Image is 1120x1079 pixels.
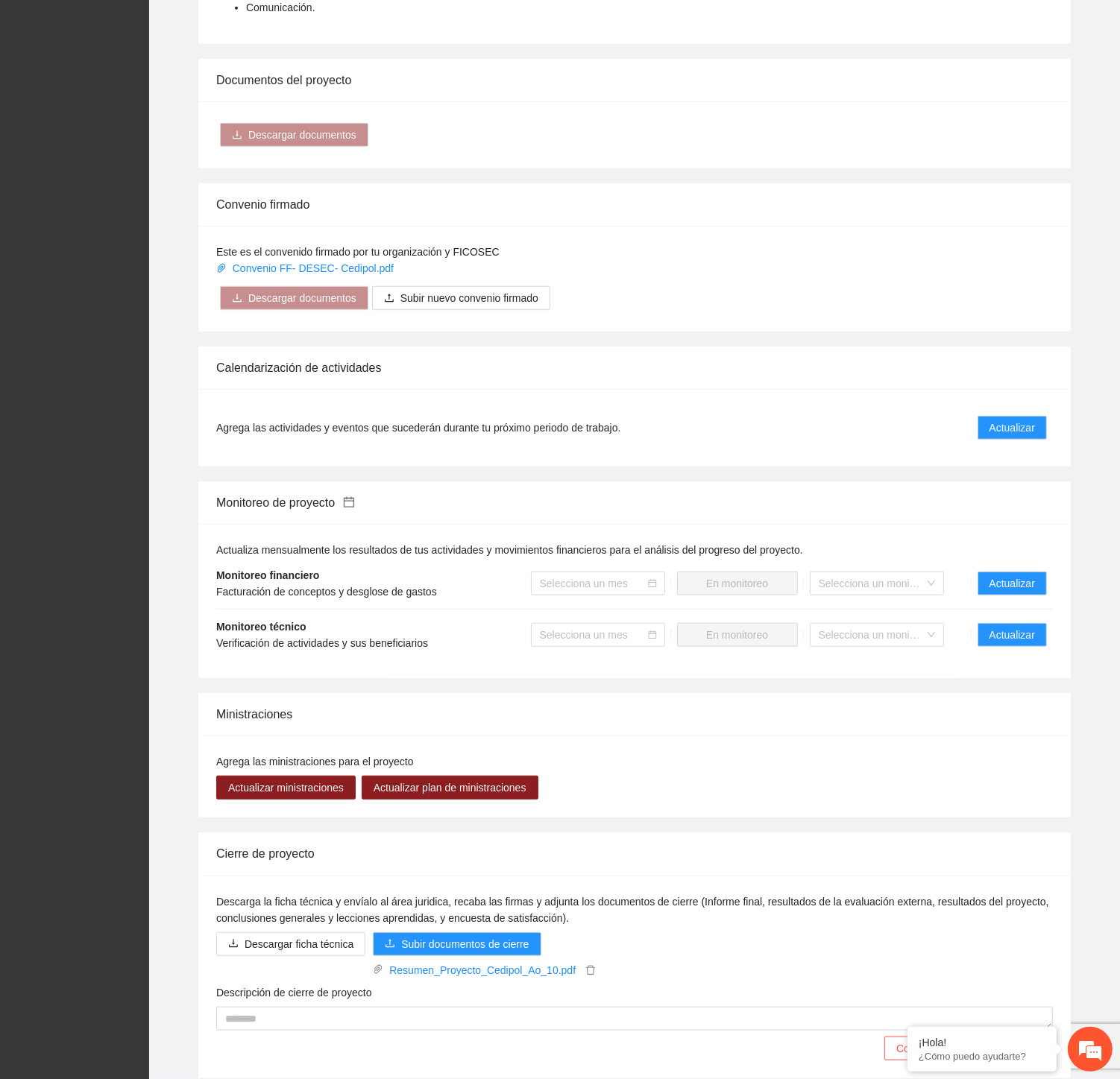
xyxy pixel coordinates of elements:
span: download [232,293,242,305]
span: Descargar ficha técnica [245,936,353,952]
button: Concluir proyecto [884,1037,990,1060]
span: Actualizar [990,627,1035,643]
span: paper-clip [373,964,383,975]
div: Calendarización de actividades [216,347,1053,389]
span: Facturación de conceptos y desglose de gastos [216,586,437,598]
button: uploadSubir nuevo convenio firmado [372,286,550,310]
span: Actualiza mensualmente los resultados de tus actividades y movimientos financieros para el anális... [216,544,803,556]
span: delete [582,965,599,975]
span: Descargar documentos [248,290,356,306]
span: download [232,130,242,142]
span: Agrega las actividades y eventos que sucederán durante tu próximo periodo de trabajo. [216,420,620,436]
span: Actualizar [990,575,1035,592]
button: uploadSubir documentos de cierre [373,932,541,956]
div: Cierre de proyecto [216,832,1053,875]
button: Actualizar [978,623,1047,647]
div: Monitoreo de proyecto [216,481,1053,524]
span: Descargar documentos [248,127,356,143]
span: uploadSubir documentos de cierre [373,938,541,950]
div: Convenio firmado [216,183,1053,226]
button: delete [582,962,600,978]
a: Actualizar ministraciones [216,782,356,794]
div: Ministraciones [216,693,1053,735]
textarea: Escriba su mensaje y pulse “Intro” [7,407,284,459]
span: Descarga la ficha técnica y envíalo al área juridica, recaba las firmas y adjunta los documentos ... [216,896,1049,924]
button: Actualizar [978,572,1047,595]
span: calendar [343,496,355,508]
div: Minimizar ventana de chat en vivo [245,7,280,43]
a: Resumen_Proyecto_Cedipol_Ao_10.pdf [383,962,582,978]
span: uploadSubir nuevo convenio firmado [372,292,550,304]
span: download [228,938,239,950]
span: Estamos en línea. [86,199,206,349]
a: Convenio FF- DESEC- Cedipol.pdf [216,262,397,274]
span: Subir nuevo convenio firmado [400,290,538,306]
span: calendar [648,579,657,588]
div: ¡Hola! [919,1037,1045,1048]
span: Verificación de actividades y sus beneficiarios [216,637,428,649]
a: calendar [335,496,355,509]
button: downloadDescargar ficha técnica [216,932,365,956]
label: Descripción de cierre de proyecto [216,984,372,1001]
span: Concluir proyecto [896,1040,978,1057]
div: Chatee con nosotros ahora [78,76,251,95]
p: ¿Cómo puedo ayudarte? [919,1051,1045,1062]
div: Documentos del proyecto [216,59,1053,101]
span: Comunicación. [246,1,315,13]
textarea: Descripción de cierre de proyecto [216,1007,1053,1031]
button: downloadDescargar documentos [220,123,368,147]
a: downloadDescargar ficha técnica [216,938,365,950]
span: Actualizar plan de ministraciones [374,779,526,796]
span: upload [385,938,395,950]
button: Actualizar [978,416,1047,440]
button: Actualizar ministraciones [216,776,356,800]
strong: Monitoreo técnico [216,621,306,633]
span: Actualizar [990,420,1035,436]
span: Actualizar ministraciones [228,779,344,796]
a: Actualizar plan de ministraciones [362,782,538,794]
button: downloadDescargar documentos [220,286,368,310]
span: Agrega las ministraciones para el proyecto [216,756,414,768]
span: Este es el convenido firmado por tu organización y FICOSEC [216,246,500,258]
button: Actualizar plan de ministraciones [362,776,538,800]
span: paper-clip [216,263,227,273]
span: Subir documentos de cierre [401,936,529,952]
span: calendar [648,630,657,639]
span: upload [384,293,394,305]
strong: Monitoreo financiero [216,569,319,581]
